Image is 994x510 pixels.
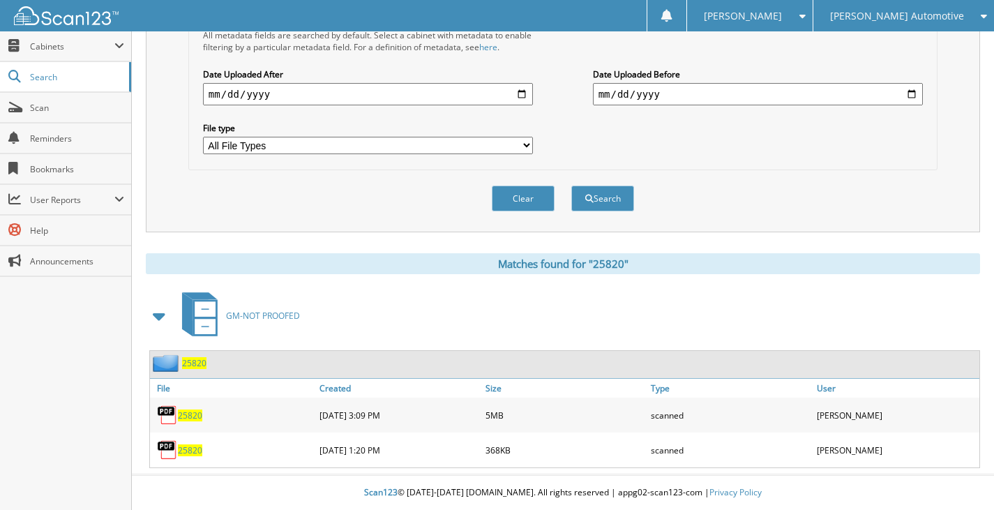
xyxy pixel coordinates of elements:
[178,444,202,456] a: 25820
[174,288,300,343] a: GM-NOT PROOFED
[593,83,924,105] input: end
[30,133,124,144] span: Reminders
[30,40,114,52] span: Cabinets
[813,401,979,429] div: [PERSON_NAME]
[316,379,482,398] a: Created
[482,401,648,429] div: 5MB
[813,436,979,464] div: [PERSON_NAME]
[316,436,482,464] div: [DATE] 1:20 PM
[704,12,782,20] span: [PERSON_NAME]
[146,253,980,274] div: Matches found for "25820"
[226,310,300,322] span: GM-NOT PROOFED
[132,476,994,510] div: © [DATE]-[DATE] [DOMAIN_NAME]. All rights reserved | appg02-scan123-com |
[479,41,497,53] a: here
[647,379,813,398] a: Type
[203,83,534,105] input: start
[830,12,964,20] span: [PERSON_NAME] Automotive
[364,486,398,498] span: Scan123
[182,357,206,369] a: 25820
[482,436,648,464] div: 368KB
[30,255,124,267] span: Announcements
[150,379,316,398] a: File
[482,379,648,398] a: Size
[30,194,114,206] span: User Reports
[30,163,124,175] span: Bookmarks
[30,225,124,237] span: Help
[157,405,178,426] img: PDF.png
[492,186,555,211] button: Clear
[178,410,202,421] a: 25820
[203,29,534,53] div: All metadata fields are searched by default. Select a cabinet with metadata to enable filtering b...
[924,443,994,510] iframe: Chat Widget
[14,6,119,25] img: scan123-logo-white.svg
[30,71,122,83] span: Search
[593,68,924,80] label: Date Uploaded Before
[203,68,534,80] label: Date Uploaded After
[709,486,762,498] a: Privacy Policy
[316,401,482,429] div: [DATE] 3:09 PM
[157,440,178,460] img: PDF.png
[571,186,634,211] button: Search
[813,379,979,398] a: User
[203,122,534,134] label: File type
[647,401,813,429] div: scanned
[30,102,124,114] span: Scan
[153,354,182,372] img: folder2.png
[647,436,813,464] div: scanned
